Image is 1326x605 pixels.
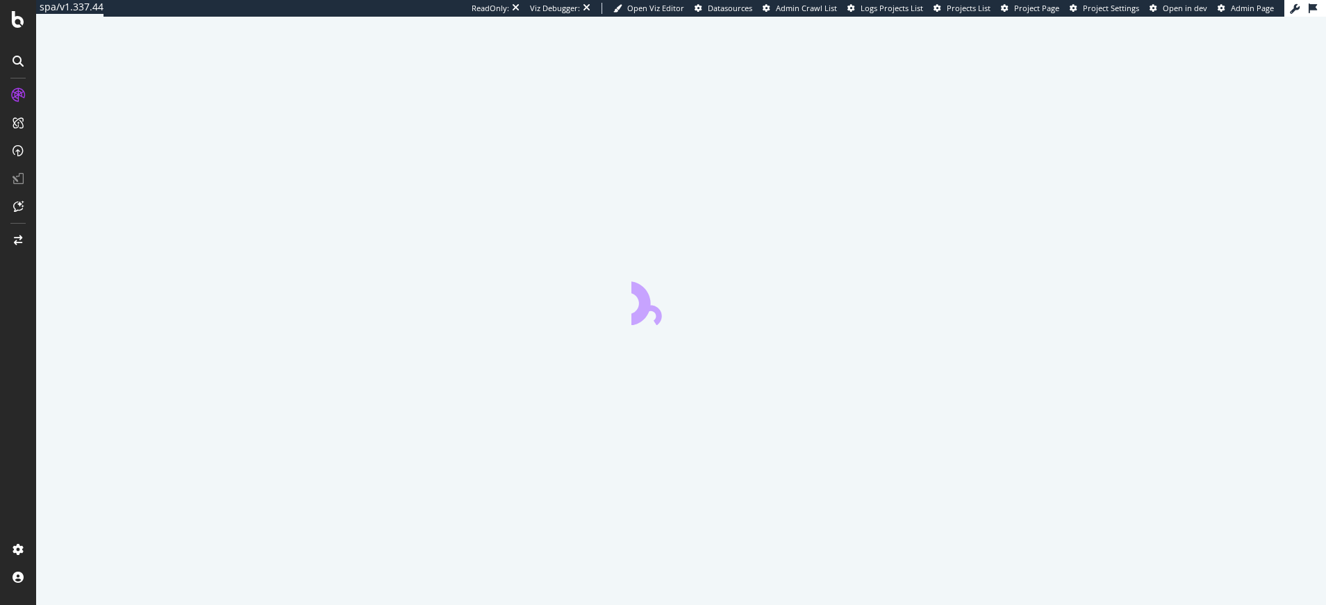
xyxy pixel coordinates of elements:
[1070,3,1139,14] a: Project Settings
[947,3,991,13] span: Projects List
[1083,3,1139,13] span: Project Settings
[472,3,509,14] div: ReadOnly:
[530,3,580,14] div: Viz Debugger:
[627,3,684,13] span: Open Viz Editor
[708,3,752,13] span: Datasources
[1014,3,1059,13] span: Project Page
[776,3,837,13] span: Admin Crawl List
[631,275,731,325] div: animation
[861,3,923,13] span: Logs Projects List
[763,3,837,14] a: Admin Crawl List
[1163,3,1207,13] span: Open in dev
[1218,3,1274,14] a: Admin Page
[1231,3,1274,13] span: Admin Page
[1150,3,1207,14] a: Open in dev
[847,3,923,14] a: Logs Projects List
[695,3,752,14] a: Datasources
[934,3,991,14] a: Projects List
[613,3,684,14] a: Open Viz Editor
[1001,3,1059,14] a: Project Page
